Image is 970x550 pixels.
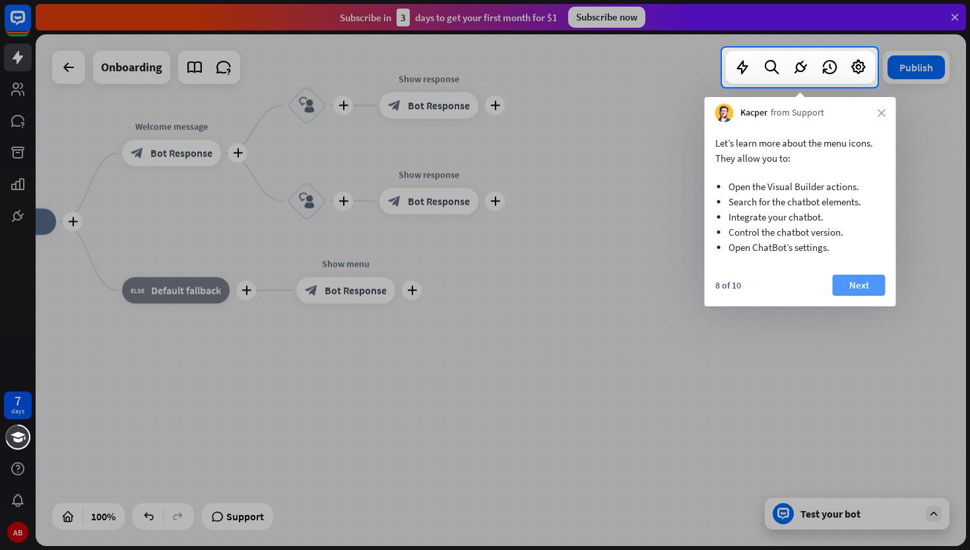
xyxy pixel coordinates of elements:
[728,179,872,194] li: Open the Visual Builder actions.
[833,275,886,296] button: Next
[728,209,872,224] li: Integrate your chatbot.
[715,135,886,166] p: Let’s learn more about the menu icons. They allow you to:
[728,194,872,209] li: Search for the chatbot elements.
[740,106,767,120] span: Kacper
[728,224,872,240] li: Control the chatbot version.
[715,279,741,291] div: 8 of 10
[11,5,50,45] button: Open LiveChat chat widget
[878,109,886,117] i: close
[771,106,824,120] span: from Support
[728,240,872,255] li: Open ChatBot’s settings.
